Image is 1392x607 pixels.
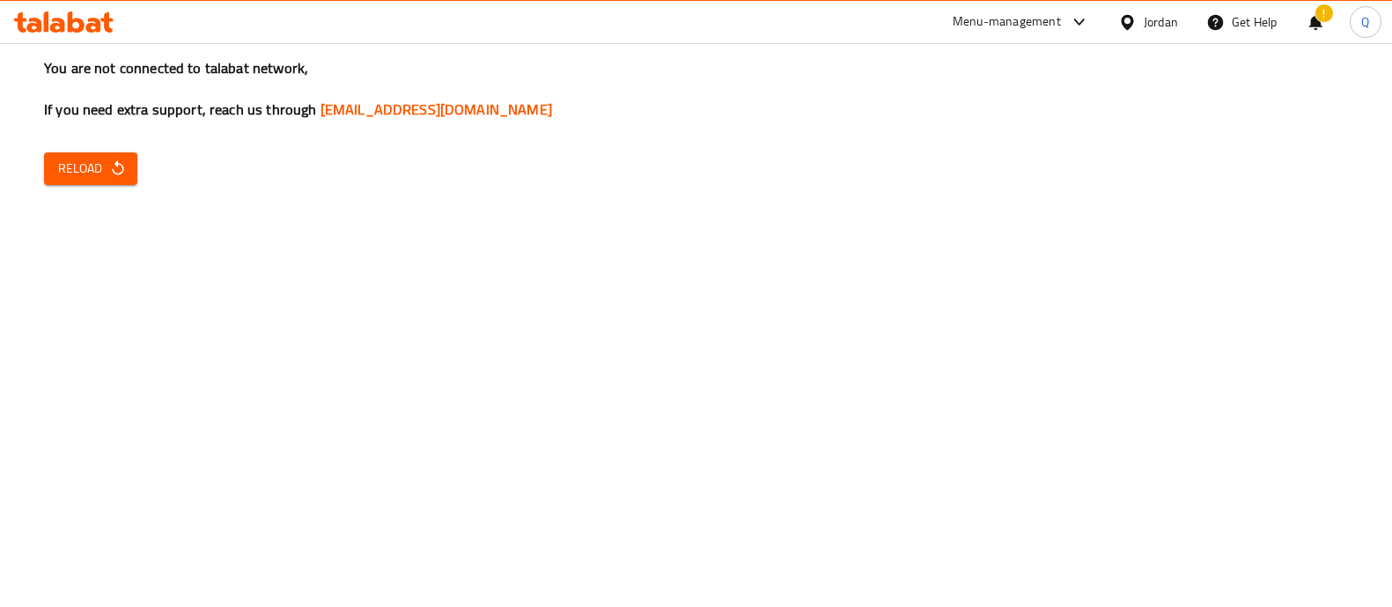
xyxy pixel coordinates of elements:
[953,11,1061,33] div: Menu-management
[1144,12,1178,32] div: Jordan
[44,152,137,185] button: Reload
[44,58,1348,120] h3: You are not connected to talabat network, If you need extra support, reach us through
[1361,12,1369,32] span: Q
[58,158,123,180] span: Reload
[320,96,552,122] a: [EMAIL_ADDRESS][DOMAIN_NAME]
